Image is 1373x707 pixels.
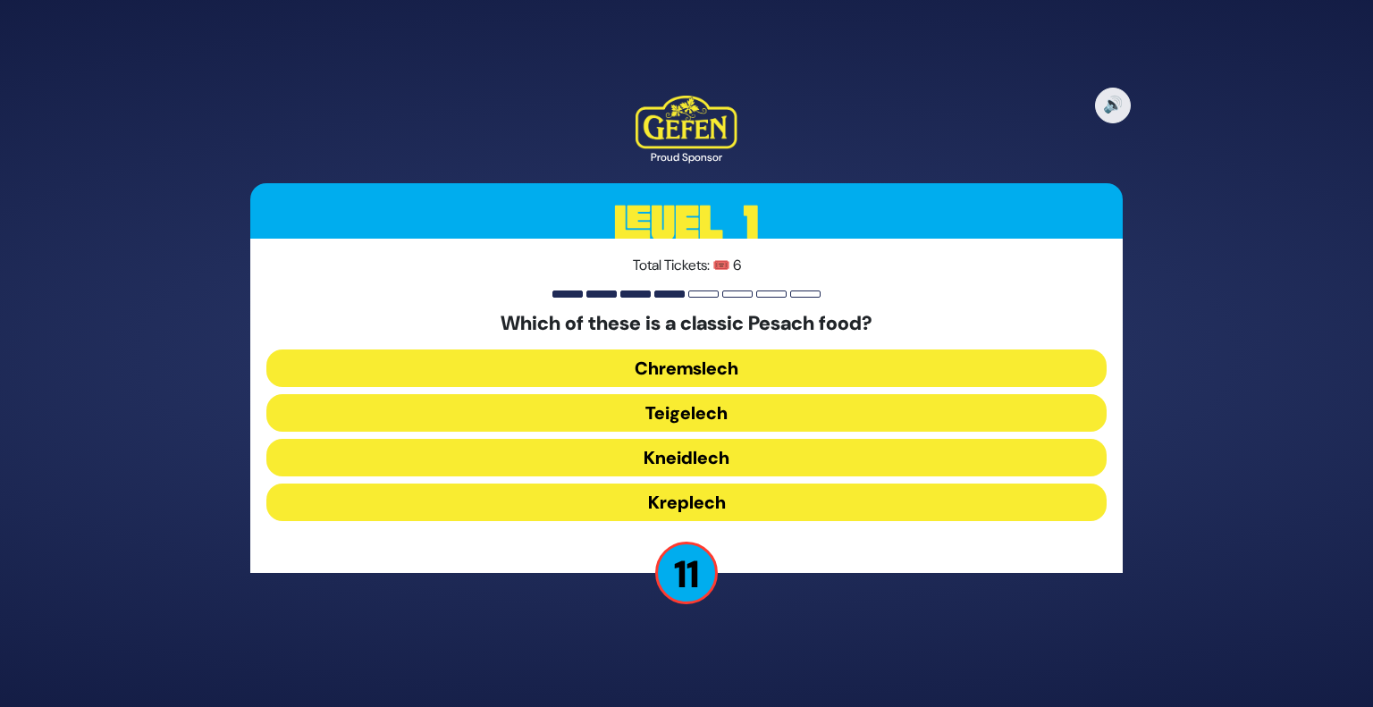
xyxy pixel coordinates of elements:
[266,312,1107,335] h5: Which of these is a classic Pesach food?
[266,439,1107,476] button: Kneidlech
[636,149,737,165] div: Proud Sponsor
[266,255,1107,276] p: Total Tickets: 🎟️ 6
[655,542,718,604] p: 11
[266,394,1107,432] button: Teigelech
[250,183,1123,264] h3: Level 1
[266,484,1107,521] button: Kreplech
[636,96,737,149] img: Kedem
[1095,88,1131,123] button: 🔊
[266,349,1107,387] button: Chremslech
